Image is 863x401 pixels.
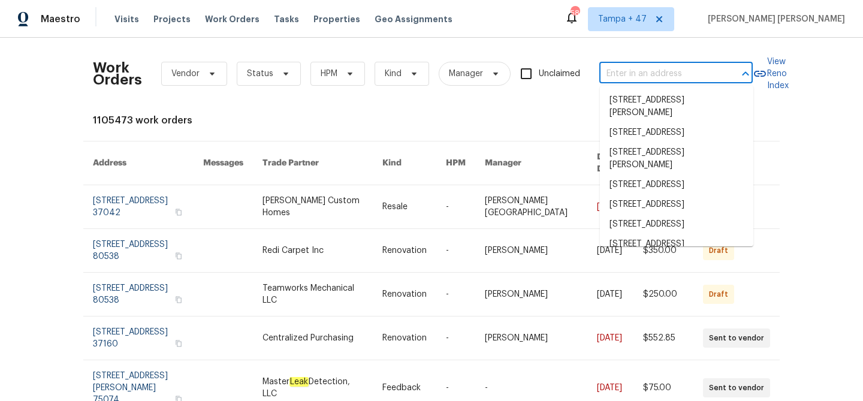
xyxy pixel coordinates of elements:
span: Kind [385,68,402,80]
td: Redi Carpet Inc [253,229,373,273]
td: Renovation [373,316,436,360]
span: Status [247,68,273,80]
span: Manager [449,68,483,80]
span: [PERSON_NAME] [PERSON_NAME] [703,13,845,25]
td: Renovation [373,229,436,273]
th: Due Date [587,141,633,185]
td: Teamworks Mechanical LLC [253,273,373,316]
span: Vendor [171,68,200,80]
span: Properties [313,13,360,25]
button: Copy Address [173,251,184,261]
td: [PERSON_NAME] [475,273,587,316]
td: Resale [373,185,436,229]
td: [PERSON_NAME] [475,316,587,360]
li: [STREET_ADDRESS] [600,123,753,143]
li: [STREET_ADDRESS] [600,215,753,234]
th: Manager [475,141,587,185]
span: Unclaimed [539,68,580,80]
li: [STREET_ADDRESS][PERSON_NAME] [600,91,753,123]
li: [STREET_ADDRESS] [600,195,753,215]
td: [PERSON_NAME][GEOGRAPHIC_DATA] [475,185,587,229]
h2: Work Orders [93,62,142,86]
div: 1105473 work orders [93,114,770,126]
button: Close [737,65,754,82]
th: Messages [194,141,253,185]
div: 589 [571,7,579,19]
td: [PERSON_NAME] Custom Homes [253,185,373,229]
span: Projects [153,13,191,25]
a: View Reno Index [753,56,789,92]
span: Maestro [41,13,80,25]
th: Address [83,141,194,185]
li: [STREET_ADDRESS][PERSON_NAME] [600,234,753,267]
span: Geo Assignments [375,13,452,25]
td: Centralized Purchasing [253,316,373,360]
input: Enter in an address [599,65,719,83]
span: Visits [114,13,139,25]
td: - [436,316,475,360]
th: HPM [436,141,475,185]
button: Copy Address [173,207,184,218]
span: Tasks [274,15,299,23]
button: Copy Address [173,294,184,305]
td: - [436,273,475,316]
th: Kind [373,141,436,185]
th: Trade Partner [253,141,373,185]
td: Renovation [373,273,436,316]
button: Copy Address [173,338,184,349]
td: - [436,185,475,229]
li: [STREET_ADDRESS] [600,175,753,195]
td: - [436,229,475,273]
span: HPM [321,68,337,80]
li: [STREET_ADDRESS][PERSON_NAME] [600,143,753,175]
span: Tampa + 47 [598,13,647,25]
td: [PERSON_NAME] [475,229,587,273]
span: Work Orders [205,13,259,25]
